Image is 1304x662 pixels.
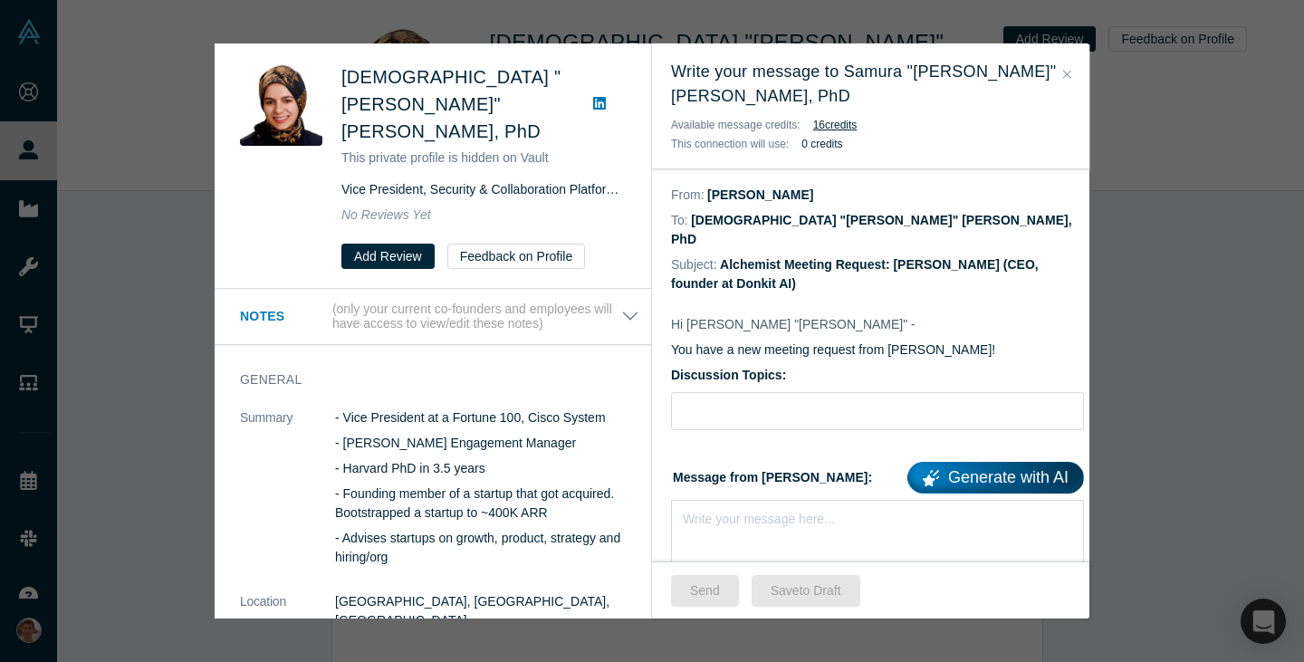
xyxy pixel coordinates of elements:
button: Notes (only your current co-founders and employees will have access to view/edit these notes) [240,302,639,332]
span: This connection will use: [671,138,789,150]
p: (only your current co-founders and employees will have access to view/edit these notes) [332,302,621,332]
button: Add Review [341,244,435,269]
dt: Location [240,592,335,649]
dt: Summary [240,408,335,592]
h3: Write your message to Samura "[PERSON_NAME]" [PERSON_NAME], PhD [671,60,1070,109]
div: rdw-editor [684,506,1072,525]
dd: [GEOGRAPHIC_DATA], [GEOGRAPHIC_DATA], [GEOGRAPHIC_DATA] [335,592,639,630]
p: Hi [PERSON_NAME] "[PERSON_NAME]" - [671,315,1084,334]
dt: Subject: [671,255,717,274]
p: You have a new meeting request from [PERSON_NAME]! [671,341,1084,360]
button: Feedback on Profile [447,244,586,269]
p: - Harvard PhD in 3.5 years [335,459,639,478]
span: Available message credits: [671,119,801,131]
dd: Alchemist Meeting Request: [PERSON_NAME] (CEO, founder at Donkit AI) [671,257,1039,291]
p: - Founding member of a startup that got acquired. Bootstrapped a startup to ~400K ARR [335,485,639,523]
dt: To: [671,211,688,230]
button: 16credits [813,116,858,134]
dd: [DEMOGRAPHIC_DATA] "[PERSON_NAME]" [PERSON_NAME], PhD [671,213,1072,246]
button: Saveto Draft [752,575,860,607]
img: Samura "Sam" Atallah, PhD's Profile Image [240,63,322,146]
h3: General [240,370,614,389]
span: Vice President, Security & Collaboration Platform Integration & GTM at [341,182,828,197]
div: rdw-wrapper [671,500,1084,627]
p: - [PERSON_NAME] Engagement Manager [335,434,639,453]
label: Message from [PERSON_NAME]: [671,456,1084,494]
p: This private profile is hidden on Vault [341,149,626,168]
a: Generate with AI [907,462,1084,494]
h3: Notes [240,307,329,326]
dd: [PERSON_NAME] [707,187,813,202]
p: - Vice President at a Fortune 100, Cisco System [335,408,639,427]
button: Send [671,575,739,607]
button: Close [1058,64,1077,85]
dt: From: [671,186,705,205]
label: Discussion Topics: [671,366,1084,385]
span: No Reviews Yet [341,207,431,222]
p: - Advises startups on growth, product, strategy and hiring/org [335,529,639,567]
b: 0 credits [801,138,842,150]
span: [DEMOGRAPHIC_DATA] "[PERSON_NAME]" [PERSON_NAME], PhD [341,67,561,141]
